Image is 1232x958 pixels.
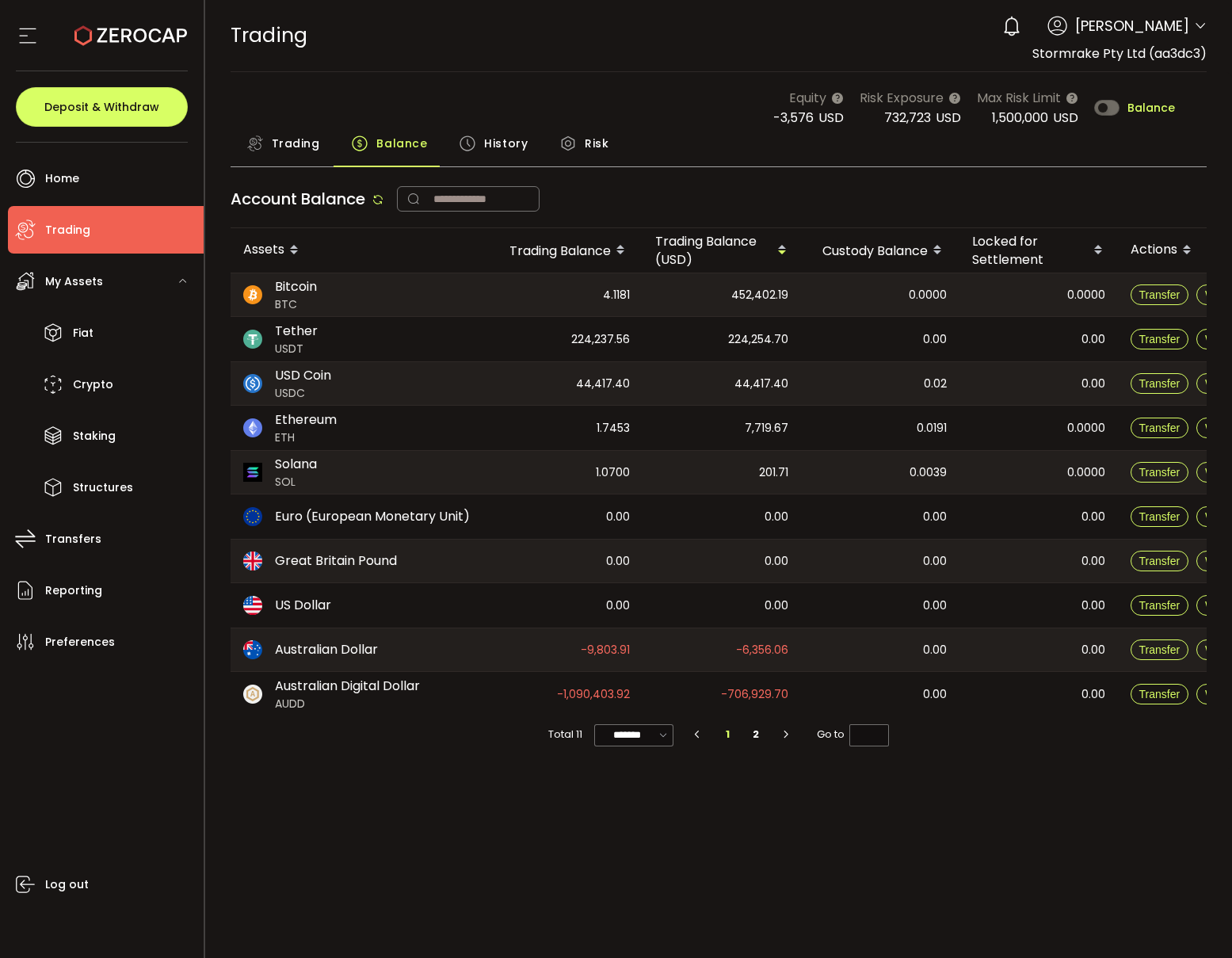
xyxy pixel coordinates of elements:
[243,463,262,482] img: sol_portfolio.png
[1139,422,1181,434] span: Transfer
[275,366,331,385] span: USD Coin
[275,341,318,357] span: USDT
[231,21,307,49] span: Trading
[1081,641,1105,659] span: 0.00
[275,552,397,571] span: Great Britain Pound
[1067,286,1105,304] span: 0.0000
[643,232,801,269] div: Trading Balance (USD)
[275,507,470,526] span: Euro (European Monetary Unit)
[1139,333,1181,345] span: Transfer
[977,88,1061,108] span: Max Risk Limit
[1131,418,1189,438] button: Transfer
[734,375,788,393] span: 44,417.40
[745,419,788,437] span: 7,719.67
[959,232,1118,269] div: Locked for Settlement
[801,237,959,264] div: Custody Balance
[884,109,931,127] span: 732,723
[45,167,79,190] span: Home
[275,696,420,712] span: AUDD
[597,419,630,437] span: 1.7453
[1081,552,1105,571] span: 0.00
[923,508,947,526] span: 0.00
[275,385,331,402] span: USDC
[923,597,947,615] span: 0.00
[45,528,101,551] span: Transfers
[73,425,116,448] span: Staking
[1131,506,1189,527] button: Transfer
[275,277,317,296] span: Bitcoin
[243,374,262,393] img: usdc_portfolio.svg
[606,597,630,615] span: 0.00
[923,330,947,349] span: 0.00
[1131,551,1189,571] button: Transfer
[73,373,113,396] span: Crypto
[571,330,630,349] span: 224,237.56
[243,285,262,304] img: btc_portfolio.svg
[765,508,788,526] span: 0.00
[1131,284,1189,305] button: Transfer
[1131,684,1189,704] button: Transfer
[1139,377,1181,390] span: Transfer
[275,429,337,446] span: ETH
[1081,330,1105,349] span: 0.00
[243,552,262,571] img: gbp_portfolio.svg
[243,685,262,704] img: zuPXiwguUFiBOIQyqLOiXsnnNitlx7q4LCwEbLHADjIpTka+Lip0HH8D0VTrd02z+wEAAAAASUVORK5CYII=
[1067,419,1105,437] span: 0.0000
[1067,464,1105,482] span: 0.0000
[45,270,103,293] span: My Assets
[917,419,947,437] span: 0.0191
[936,109,961,127] span: USD
[231,237,484,264] div: Assets
[243,596,262,615] img: usd_portfolio.svg
[759,464,788,482] span: 201.71
[1081,508,1105,526] span: 0.00
[16,87,188,127] button: Deposit & Withdraw
[1139,510,1181,523] span: Transfer
[721,685,788,704] span: -706,929.70
[1075,15,1189,36] span: [PERSON_NAME]
[1081,685,1105,704] span: 0.00
[1139,688,1181,700] span: Transfer
[275,296,317,313] span: BTC
[585,128,608,159] span: Risk
[45,631,115,654] span: Preferences
[275,474,317,490] span: SOL
[44,101,159,113] span: Deposit & Withdraw
[73,476,133,499] span: Structures
[275,455,317,474] span: Solana
[606,508,630,526] span: 0.00
[923,685,947,704] span: 0.00
[773,109,814,127] span: -3,576
[606,552,630,571] span: 0.00
[557,685,630,704] span: -1,090,403.92
[45,579,102,602] span: Reporting
[484,237,643,264] div: Trading Balance
[789,88,826,108] span: Equity
[484,128,528,159] span: History
[1131,595,1189,616] button: Transfer
[1081,597,1105,615] span: 0.00
[603,286,630,304] span: 4.1181
[1032,44,1207,63] span: Stormrake Pty Ltd (aa3dc3)
[243,507,262,526] img: eur_portfolio.svg
[73,322,93,345] span: Fiat
[275,322,318,341] span: Tether
[742,723,770,746] li: 2
[243,418,262,437] img: eth_portfolio.svg
[923,641,947,659] span: 0.00
[713,723,742,746] li: 1
[909,286,947,304] span: 0.0000
[817,723,889,746] span: Go to
[1139,466,1181,479] span: Transfer
[231,188,365,210] span: Account Balance
[1127,102,1175,113] span: Balance
[243,640,262,659] img: aud_portfolio.svg
[860,88,944,108] span: Risk Exposure
[45,873,89,896] span: Log out
[581,641,630,659] span: -9,803.91
[45,219,90,242] span: Trading
[1131,373,1189,394] button: Transfer
[1081,375,1105,393] span: 0.00
[1043,787,1232,958] iframe: Chat Widget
